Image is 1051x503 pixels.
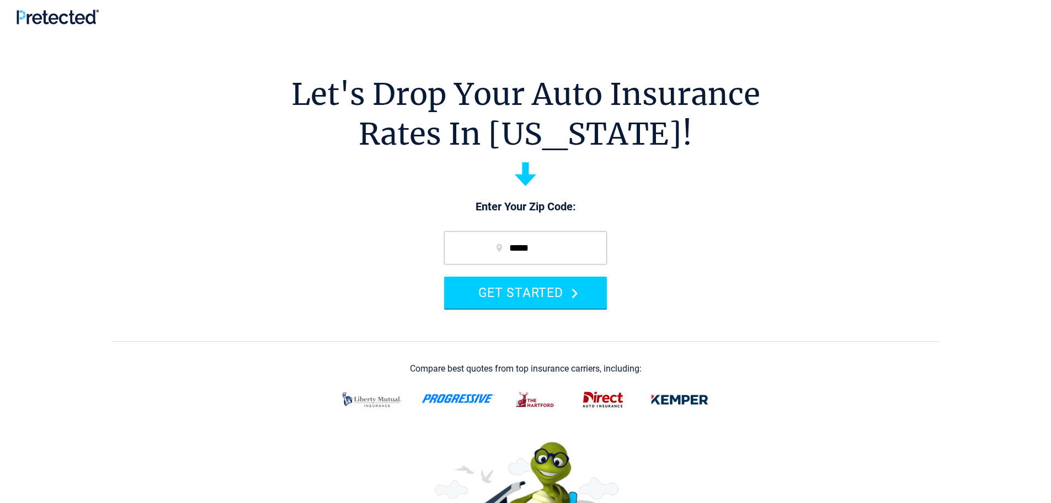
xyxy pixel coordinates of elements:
[335,385,408,414] img: liberty
[509,385,563,414] img: thehartford
[17,9,99,24] img: Pretected Logo
[643,385,716,414] img: kemper
[410,364,642,374] div: Compare best quotes from top insurance carriers, including:
[291,75,760,154] h1: Let's Drop Your Auto Insurance Rates In [US_STATE]!
[422,394,495,403] img: progressive
[444,231,607,264] input: zip code
[444,277,607,308] button: GET STARTED
[433,199,618,215] p: Enter Your Zip Code:
[576,385,630,414] img: direct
